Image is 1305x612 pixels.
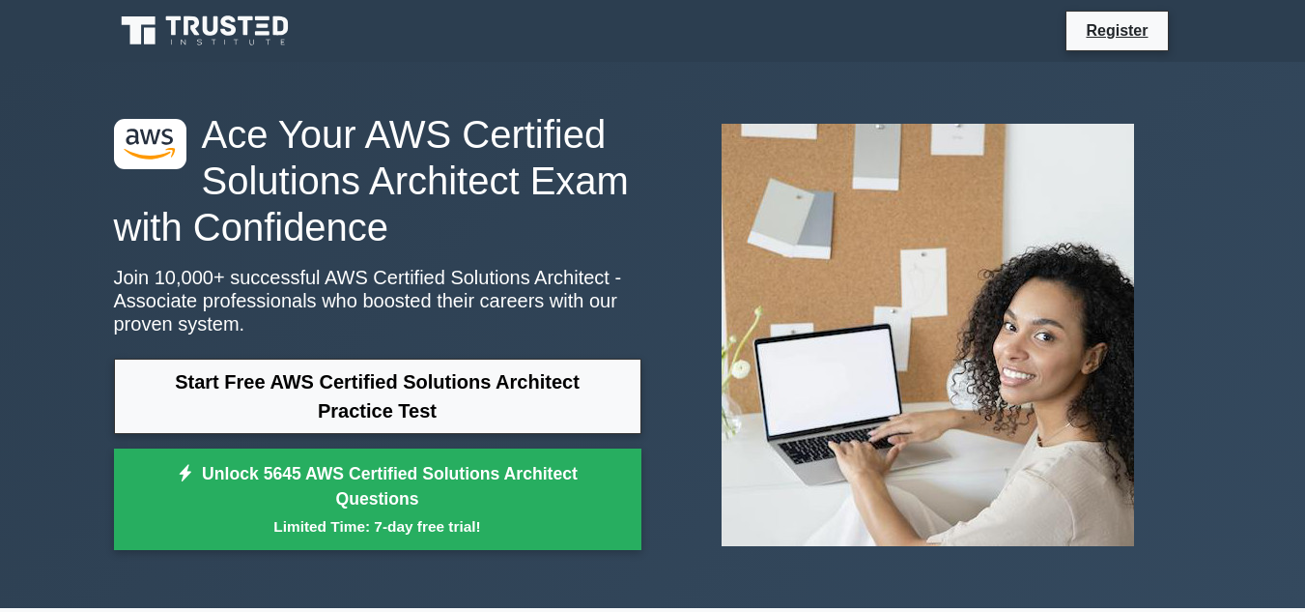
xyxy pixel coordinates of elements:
[114,449,641,551] a: Unlock 5645 AWS Certified Solutions Architect QuestionsLimited Time: 7-day free trial!
[114,111,641,250] h1: Ace Your AWS Certified Solutions Architect Exam with Confidence
[114,359,641,434] a: Start Free AWS Certified Solutions Architect Practice Test
[138,515,617,538] small: Limited Time: 7-day free trial!
[114,266,641,335] p: Join 10,000+ successful AWS Certified Solutions Architect - Associate professionals who boosted t...
[1074,18,1159,43] a: Register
